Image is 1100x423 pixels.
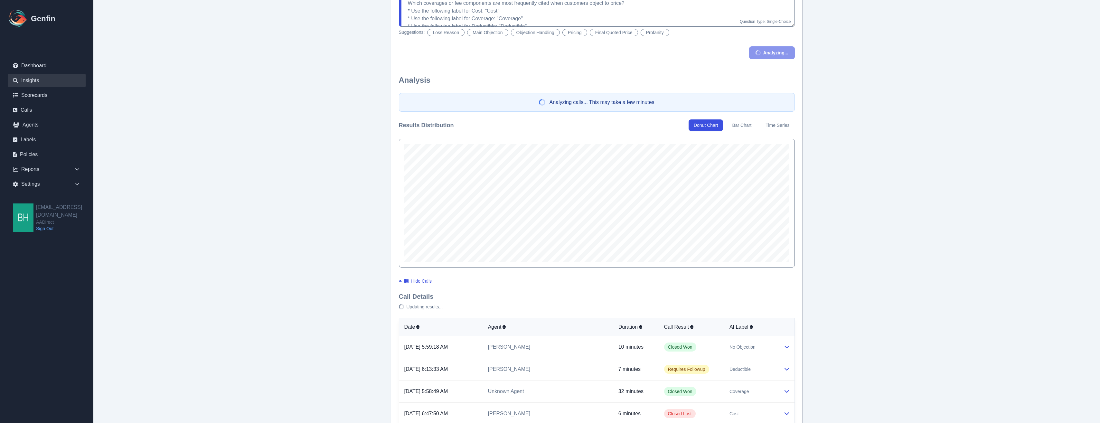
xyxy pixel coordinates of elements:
[729,410,739,417] span: Cost
[618,365,654,373] p: 7 minutes
[8,104,86,117] a: Calls
[8,148,86,161] a: Policies
[8,74,86,87] a: Insights
[36,225,93,232] a: Sign Out
[8,133,86,146] a: Labels
[404,366,448,372] a: [DATE] 6:13:33 AM
[8,8,28,29] img: Logo
[760,119,794,131] button: Time Series
[399,75,795,85] h2: Analysis
[8,163,86,176] div: Reports
[664,323,719,331] div: Call Result
[488,366,531,372] a: [PERSON_NAME]
[488,411,531,416] a: [PERSON_NAME]
[399,29,425,36] span: Suggestions:
[689,119,723,131] button: Donut Chart
[641,29,669,36] button: Profanity
[488,323,608,331] div: Agent
[549,99,654,106] span: Analyzing calls... This may take a few minutes
[618,323,654,331] div: Duration
[749,46,795,59] button: Analyzing...
[31,14,55,24] h1: Genfin
[399,278,432,284] button: Hide Calls
[729,366,751,372] span: Deductible
[618,410,654,418] p: 6 minutes
[763,50,788,56] span: Analyzing...
[729,388,749,395] span: Coverage
[729,344,756,350] span: No Objection
[36,203,93,219] h2: [EMAIL_ADDRESS][DOMAIN_NAME]
[488,344,531,350] a: [PERSON_NAME]
[467,29,508,36] button: Main Objection
[488,389,524,394] span: Unknown Agent
[36,219,93,225] span: AADirect
[404,411,448,416] a: [DATE] 6:47:50 AM
[664,409,696,418] span: Closed Lost
[404,323,478,331] div: Date
[562,29,587,36] button: Pricing
[664,387,696,396] span: Closed Won
[590,29,638,36] button: Final Quoted Price
[399,121,454,130] h3: Results Distribution
[13,203,33,232] img: bhackett@aadirect.com
[664,343,696,352] span: Closed Won
[727,119,757,131] button: Bar Chart
[511,29,560,36] button: Objection Handling
[8,118,86,131] a: Agents
[664,365,709,374] span: Requires Followup
[618,343,654,351] p: 10 minutes
[8,178,86,191] div: Settings
[740,19,791,24] span: Question Type: Single-Choice
[427,29,465,36] button: Loss Reason
[618,388,654,395] p: 32 minutes
[8,59,86,72] a: Dashboard
[8,89,86,102] a: Scorecards
[399,292,795,301] h3: Call Details
[407,304,443,310] span: Updating results...
[404,344,448,350] a: [DATE] 5:59:18 AM
[729,323,773,331] div: AI Label
[404,389,448,394] a: [DATE] 5:58:49 AM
